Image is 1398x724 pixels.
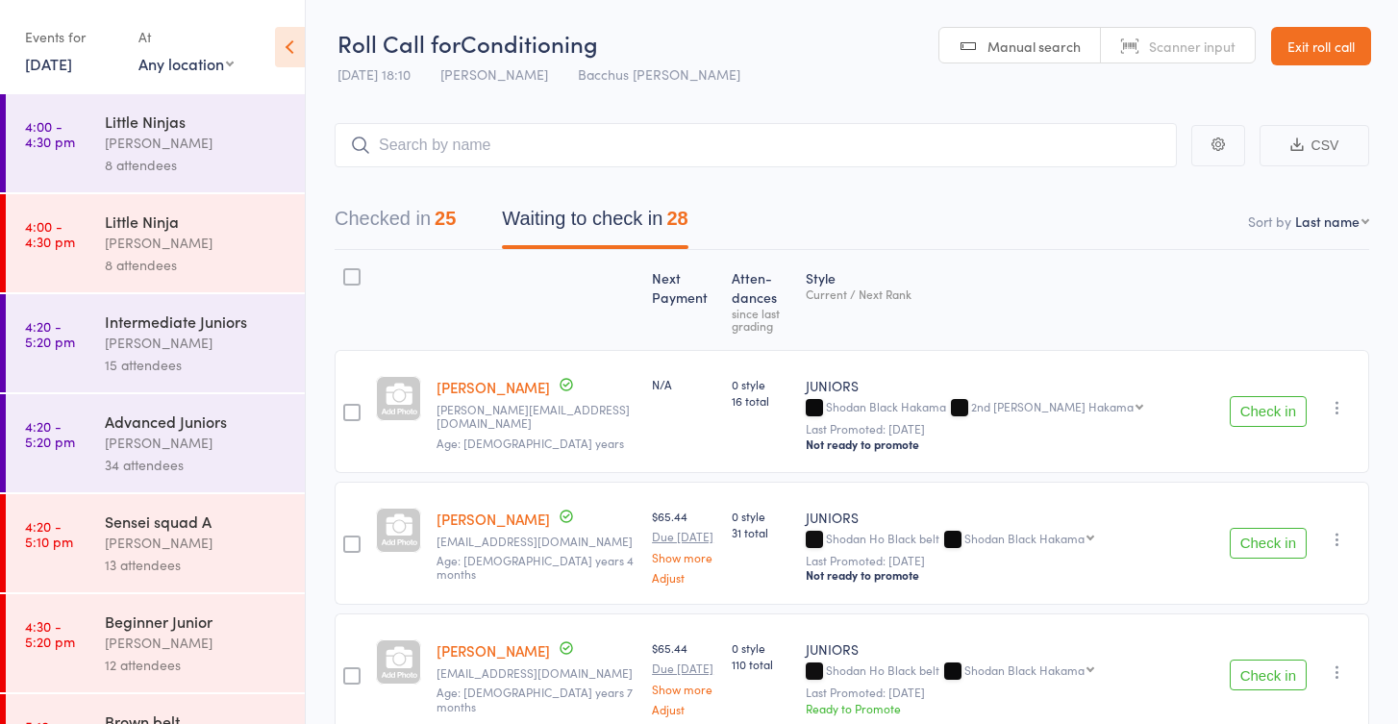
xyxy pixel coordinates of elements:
[105,132,288,154] div: [PERSON_NAME]
[724,259,798,341] div: Atten­dances
[732,376,790,392] span: 0 style
[1295,212,1360,231] div: Last name
[732,639,790,656] span: 0 style
[806,639,1213,659] div: JUNIORS
[652,639,716,715] div: $65.44
[732,392,790,409] span: 16 total
[105,432,288,454] div: [PERSON_NAME]
[335,123,1177,167] input: Search by name
[502,198,687,249] button: Waiting to check in28
[806,437,1213,452] div: Not ready to promote
[987,37,1081,56] span: Manual search
[25,618,75,649] time: 4:30 - 5:20 pm
[138,53,234,74] div: Any location
[1271,27,1371,65] a: Exit roll call
[437,684,633,713] span: Age: [DEMOGRAPHIC_DATA] years 7 months
[652,530,716,543] small: Due [DATE]
[652,662,716,675] small: Due [DATE]
[806,376,1213,395] div: JUNIORS
[25,418,75,449] time: 4:20 - 5:20 pm
[105,532,288,554] div: [PERSON_NAME]
[25,318,75,349] time: 4:20 - 5:20 pm
[437,435,624,451] span: Age: [DEMOGRAPHIC_DATA] years
[335,198,456,249] button: Checked in25
[6,294,305,392] a: 4:20 -5:20 pmIntermediate Juniors[PERSON_NAME]15 attendees
[25,118,75,149] time: 4:00 - 4:30 pm
[806,700,1213,716] div: Ready to Promote
[578,64,740,84] span: Bacchus [PERSON_NAME]
[971,400,1134,412] div: 2nd [PERSON_NAME] Hakama
[806,663,1213,680] div: Shodan Ho Black belt
[437,535,637,548] small: danieljcapovilla@gmail.com
[437,666,637,680] small: mahakhan2987@gmail.com
[666,208,687,229] div: 28
[1230,660,1307,690] button: Check in
[806,508,1213,527] div: JUNIORS
[437,403,637,431] small: aniela@semtec.com.au
[437,640,550,661] a: [PERSON_NAME]
[437,377,550,397] a: [PERSON_NAME]
[437,509,550,529] a: [PERSON_NAME]
[652,508,716,584] div: $65.44
[732,508,790,524] span: 0 style
[652,683,716,695] a: Show more
[1230,528,1307,559] button: Check in
[435,208,456,229] div: 25
[1230,396,1307,427] button: Check in
[6,494,305,592] a: 4:20 -5:10 pmSensei squad A[PERSON_NAME]13 attendees
[337,27,461,59] span: Roll Call for
[105,111,288,132] div: Little Ninjas
[964,532,1085,544] div: Shodan Black Hakama
[732,656,790,672] span: 110 total
[1260,125,1369,166] button: CSV
[105,254,288,276] div: 8 attendees
[652,376,716,392] div: N/A
[652,571,716,584] a: Adjust
[6,394,305,492] a: 4:20 -5:20 pmAdvanced Juniors[PERSON_NAME]34 attendees
[105,554,288,576] div: 13 attendees
[105,311,288,332] div: Intermediate Juniors
[105,332,288,354] div: [PERSON_NAME]
[652,551,716,563] a: Show more
[6,94,305,192] a: 4:00 -4:30 pmLittle Ninjas[PERSON_NAME]8 attendees
[732,307,790,332] div: since last grading
[105,154,288,176] div: 8 attendees
[652,703,716,715] a: Adjust
[105,232,288,254] div: [PERSON_NAME]
[25,518,73,549] time: 4:20 - 5:10 pm
[806,400,1213,416] div: Shodan Black Hakama
[25,21,119,53] div: Events for
[644,259,724,341] div: Next Payment
[337,64,411,84] span: [DATE] 18:10
[964,663,1085,676] div: Shodan Black Hakama
[806,287,1213,300] div: Current / Next Rank
[105,454,288,476] div: 34 attendees
[105,411,288,432] div: Advanced Juniors
[461,27,598,59] span: Conditioning
[6,194,305,292] a: 4:00 -4:30 pmLittle Ninja[PERSON_NAME]8 attendees
[105,511,288,532] div: Sensei squad A
[6,594,305,692] a: 4:30 -5:20 pmBeginner Junior[PERSON_NAME]12 attendees
[798,259,1221,341] div: Style
[437,552,634,582] span: Age: [DEMOGRAPHIC_DATA] years 4 months
[806,686,1213,699] small: Last Promoted: [DATE]
[806,554,1213,567] small: Last Promoted: [DATE]
[1248,212,1291,231] label: Sort by
[25,218,75,249] time: 4:00 - 4:30 pm
[1149,37,1236,56] span: Scanner input
[138,21,234,53] div: At
[806,422,1213,436] small: Last Promoted: [DATE]
[105,654,288,676] div: 12 attendees
[732,524,790,540] span: 31 total
[105,211,288,232] div: Little Ninja
[806,532,1213,548] div: Shodan Ho Black belt
[105,354,288,376] div: 15 attendees
[105,632,288,654] div: [PERSON_NAME]
[105,611,288,632] div: Beginner Junior
[806,567,1213,583] div: Not ready to promote
[440,64,548,84] span: [PERSON_NAME]
[25,53,72,74] a: [DATE]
